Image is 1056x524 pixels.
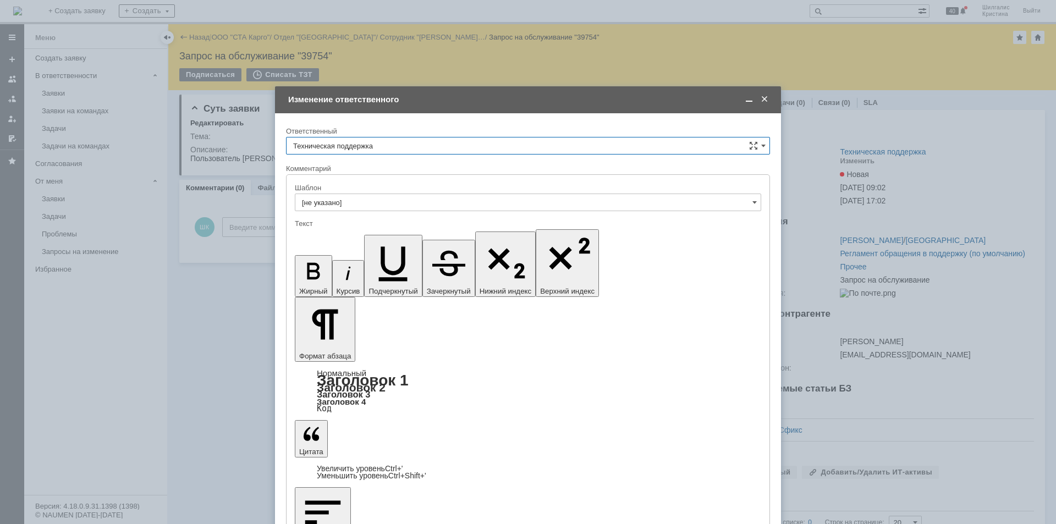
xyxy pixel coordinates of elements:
[299,287,328,295] span: Жирный
[317,397,366,406] a: Заголовок 4
[288,95,770,104] div: Изменение ответственного
[299,352,351,360] span: Формат абзаца
[744,95,755,104] span: Свернуть (Ctrl + M)
[317,368,366,378] a: Нормальный
[540,287,595,295] span: Верхний индекс
[317,381,386,394] a: Заголовок 2
[295,420,328,457] button: Цитата
[337,287,360,295] span: Курсив
[295,184,759,191] div: Шаблон
[536,229,599,297] button: Верхний индекс
[295,255,332,297] button: Жирный
[317,404,332,413] a: Код
[299,448,323,456] span: Цитата
[422,240,475,297] button: Зачеркнутый
[317,464,403,473] a: Increase
[295,369,761,412] div: Формат абзаца
[286,128,768,135] div: Ответственный
[369,287,417,295] span: Подчеркнутый
[475,231,536,297] button: Нижний индекс
[759,95,770,104] span: Закрыть
[427,287,471,295] span: Зачеркнутый
[749,141,758,150] span: Сложная форма
[317,389,370,399] a: Заголовок 3
[295,297,355,362] button: Формат абзаца
[286,164,770,174] div: Комментарий
[295,220,759,227] div: Текст
[332,260,365,297] button: Курсив
[385,464,403,473] span: Ctrl+'
[295,465,761,479] div: Цитата
[388,471,426,480] span: Ctrl+Shift+'
[364,235,422,297] button: Подчеркнутый
[480,287,532,295] span: Нижний индекс
[317,471,426,480] a: Decrease
[317,372,409,389] a: Заголовок 1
